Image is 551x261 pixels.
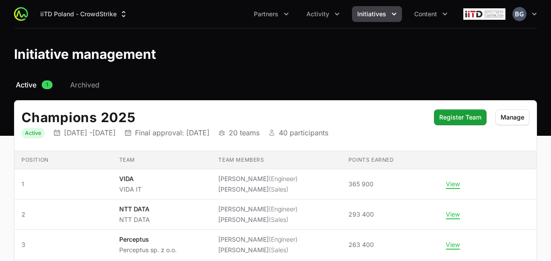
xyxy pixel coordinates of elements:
[68,80,101,90] a: Archived
[409,6,453,22] button: Content
[269,185,288,193] span: (Sales)
[42,80,53,89] span: 1
[249,6,294,22] button: Partners
[14,80,537,90] nav: Initiative activity log navigation
[301,6,345,22] div: Activity menu
[348,240,374,249] span: 263 400
[269,236,298,243] span: (Engineer)
[70,80,100,90] span: Archived
[218,185,298,194] li: [PERSON_NAME]
[21,210,105,219] span: 2
[446,210,460,218] button: View
[35,6,133,22] button: iiTD Poland - CrowdStrike
[64,128,116,137] p: [DATE] - [DATE]
[279,128,328,137] p: 40 participants
[211,151,341,169] th: Team members
[218,235,298,244] li: [PERSON_NAME]
[434,109,487,125] button: Register Team
[414,10,437,18] span: Content
[501,112,524,123] span: Manage
[21,240,105,249] span: 3
[446,241,460,249] button: View
[409,6,453,22] div: Content menu
[269,205,298,213] span: (Engineer)
[254,10,278,18] span: Partners
[119,215,150,224] p: NTT DATA
[348,180,373,188] span: 365 900
[35,6,133,22] div: Supplier switch menu
[14,80,54,90] a: Active1
[352,6,402,22] button: Initiatives
[14,151,112,169] th: Position
[269,216,288,223] span: (Sales)
[218,205,298,214] li: [PERSON_NAME]
[21,109,425,125] h2: Champions 2025
[301,6,345,22] button: Activity
[16,80,36,90] span: Active
[348,210,374,219] span: 293 400
[269,246,288,254] span: (Sales)
[112,151,212,169] th: Team
[512,7,526,21] img: Bartosz Galoch
[28,6,453,22] div: Main navigation
[119,205,150,214] p: NTT DATA
[218,246,298,254] li: [PERSON_NAME]
[341,151,439,169] th: Points earned
[119,174,142,183] p: VIDA
[119,235,177,244] p: Perceptus
[229,128,260,137] p: 20 teams
[218,174,298,183] li: [PERSON_NAME]
[357,10,386,18] span: Initiatives
[249,6,294,22] div: Partners menu
[269,175,298,182] span: (Engineer)
[119,246,177,254] p: Perceptus sp. z o.o.
[439,112,481,123] span: Register Team
[21,180,105,188] span: 1
[352,6,402,22] div: Initiatives menu
[306,10,329,18] span: Activity
[14,46,156,62] h1: Initiative management
[14,7,28,21] img: ActivitySource
[218,215,298,224] li: [PERSON_NAME]
[135,128,210,137] p: Final approval: [DATE]
[495,109,530,125] button: Manage
[463,5,505,23] img: iiTD Poland
[446,180,460,188] button: View
[119,185,142,194] p: VIDA IT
